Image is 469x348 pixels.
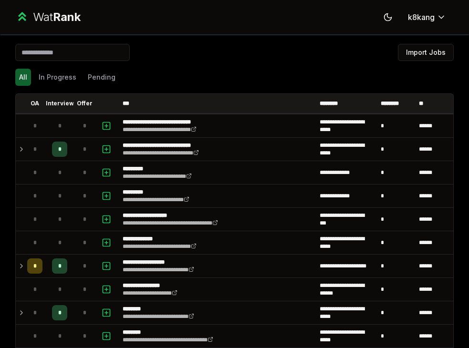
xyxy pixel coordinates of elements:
[398,44,454,61] button: Import Jobs
[35,69,80,86] button: In Progress
[15,69,31,86] button: All
[31,100,39,107] p: OA
[46,100,74,107] p: Interview
[400,9,454,26] button: k8kang
[84,69,119,86] button: Pending
[53,10,81,24] span: Rank
[77,100,93,107] p: Offer
[33,10,81,25] div: Wat
[408,11,435,23] span: k8kang
[15,10,81,25] a: WatRank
